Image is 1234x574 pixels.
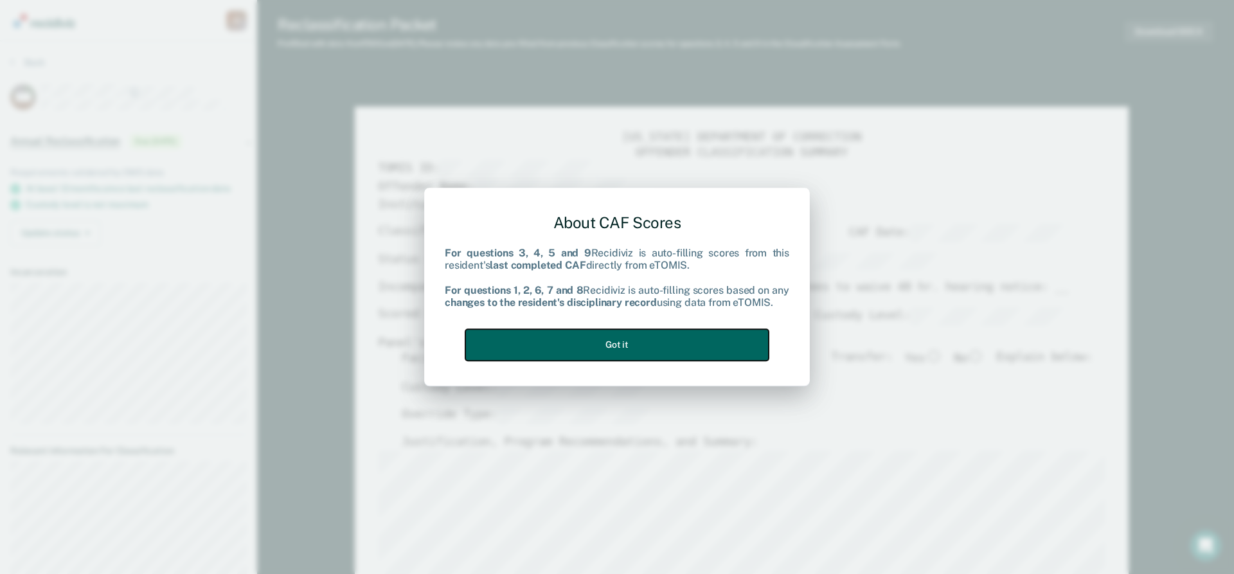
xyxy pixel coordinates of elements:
button: Got it [465,329,769,361]
div: Recidiviz is auto-filling scores from this resident's directly from eTOMIS. Recidiviz is auto-fil... [445,247,789,309]
b: last completed CAF [490,260,586,272]
b: For questions 1, 2, 6, 7 and 8 [445,284,583,296]
b: For questions 3, 4, 5 and 9 [445,247,591,260]
b: changes to the resident's disciplinary record [445,296,657,309]
div: About CAF Scores [445,203,789,242]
